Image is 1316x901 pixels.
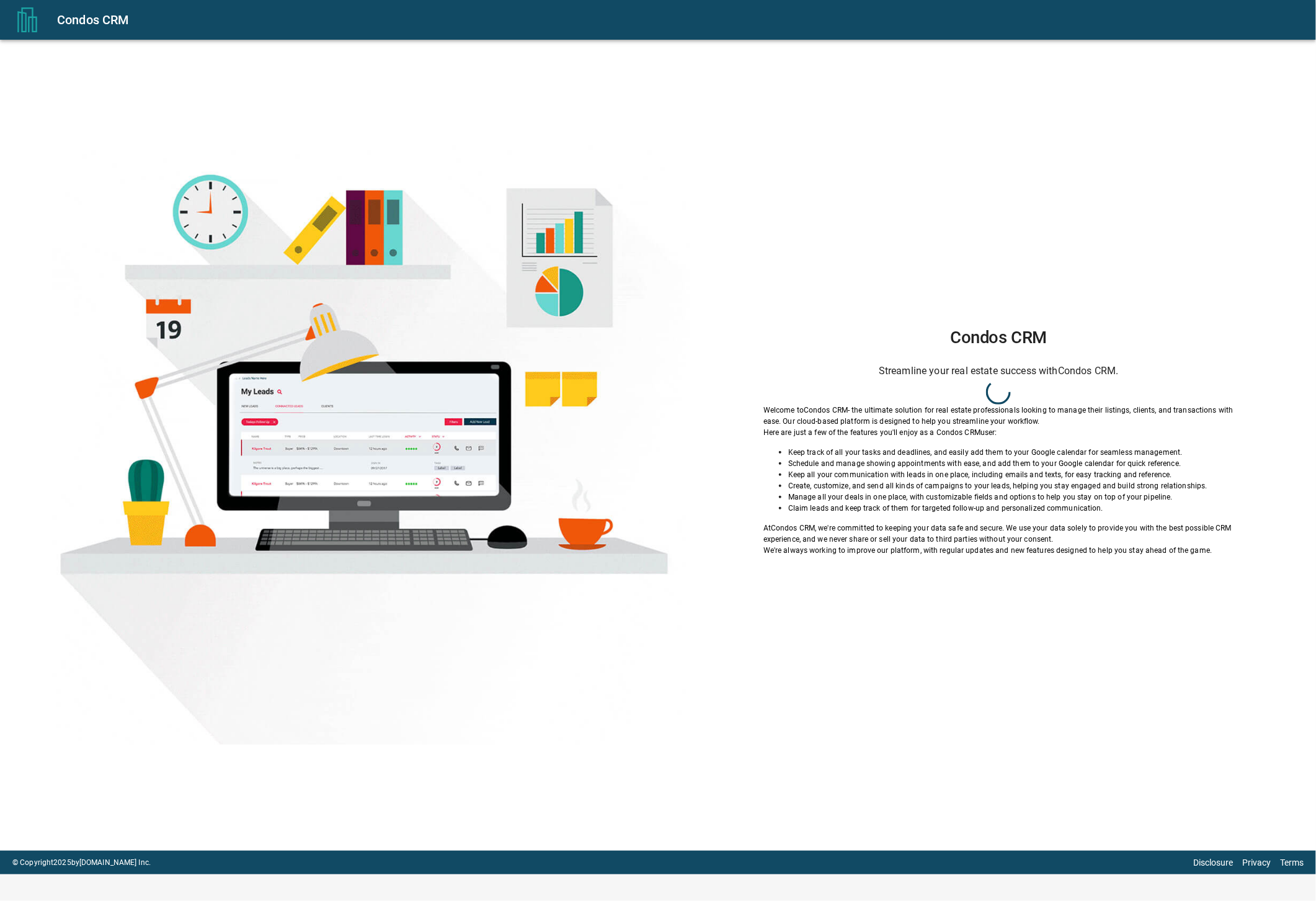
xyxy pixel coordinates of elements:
[788,458,1234,469] p: Schedule and manage showing appointments with ease, and add them to your Google calendar for quic...
[1280,858,1304,867] a: Terms
[763,522,1234,545] p: At Condos CRM , we're committed to keeping your data safe and secure. We use your data solely to ...
[1242,858,1271,867] a: Privacy
[788,469,1234,480] p: Keep all your communication with leads in one place, including emails and texts, for easy trackin...
[788,480,1234,491] p: Create, customize, and send all kinds of campaigns to your leads, helping you stay engaged and bu...
[788,491,1234,503] p: Manage all your deals in one place, with customizable fields and options to help you stay on top ...
[79,858,151,867] a: [DOMAIN_NAME] Inc.
[763,362,1234,380] h6: Streamline your real estate success with Condos CRM .
[1193,858,1233,867] a: Disclosure
[763,328,1234,347] h1: Condos CRM
[763,545,1234,556] p: We're always working to improve our platform, with regular updates and new features designed to h...
[788,503,1234,514] p: Claim leads and keep track of them for targeted follow-up and personalized communication.
[12,857,151,868] p: © Copyright 2025 by
[788,447,1234,458] p: Keep track of all your tasks and deadlines, and easily add them to your Google calendar for seaml...
[57,10,1301,30] div: Condos CRM
[763,427,1234,438] p: Here are just a few of the features you'll enjoy as a Condos CRM user:
[763,405,1234,427] p: Welcome to Condos CRM - the ultimate solution for real estate professionals looking to manage the...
